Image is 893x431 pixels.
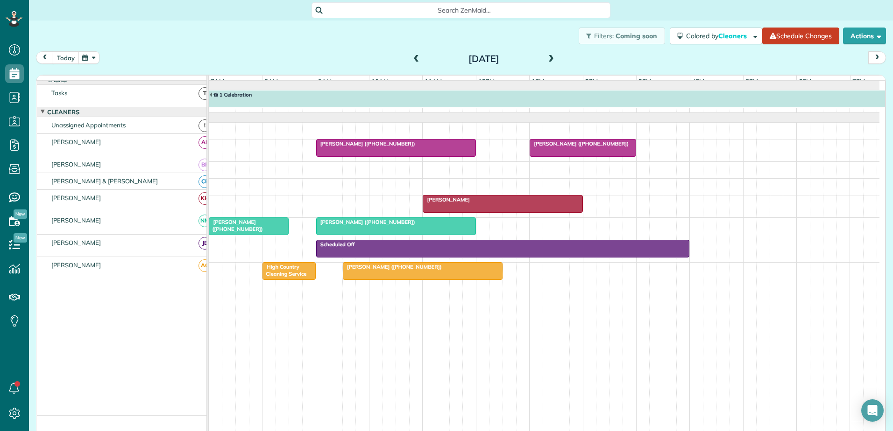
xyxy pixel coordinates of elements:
[530,77,546,85] span: 1pm
[209,77,226,85] span: 7am
[797,77,813,85] span: 6pm
[262,77,280,85] span: 8am
[198,119,211,132] span: !
[198,192,211,205] span: KH
[14,209,27,219] span: New
[423,77,444,85] span: 11am
[422,196,470,203] span: [PERSON_NAME]
[670,28,762,44] button: Colored byCleaners
[208,219,263,232] span: [PERSON_NAME] ([PHONE_NUMBER])
[50,160,103,168] span: [PERSON_NAME]
[476,77,496,85] span: 12pm
[861,399,884,422] div: Open Intercom Messenger
[616,32,658,40] span: Coming soon
[198,175,211,188] span: CB
[850,77,867,85] span: 7pm
[198,159,211,171] span: BR
[198,87,211,100] span: T
[843,28,886,44] button: Actions
[50,216,103,224] span: [PERSON_NAME]
[316,219,416,225] span: [PERSON_NAME] ([PHONE_NUMBER])
[50,239,103,246] span: [PERSON_NAME]
[529,140,629,147] span: [PERSON_NAME] ([PHONE_NUMBER])
[262,264,307,277] span: High Country Cleaning Service
[209,91,252,98] span: 1 Celebration
[316,140,416,147] span: [PERSON_NAME] ([PHONE_NUMBER])
[762,28,839,44] a: Schedule Changes
[14,233,27,243] span: New
[369,77,390,85] span: 10am
[50,138,103,146] span: [PERSON_NAME]
[637,77,653,85] span: 3pm
[36,51,54,64] button: prev
[718,32,748,40] span: Cleaners
[690,77,707,85] span: 4pm
[744,77,760,85] span: 5pm
[45,108,81,116] span: Cleaners
[198,259,211,272] span: AG
[50,261,103,269] span: [PERSON_NAME]
[50,121,128,129] span: Unassigned Appointments
[583,77,600,85] span: 2pm
[686,32,750,40] span: Colored by
[316,77,333,85] span: 9am
[50,177,160,185] span: [PERSON_NAME] & [PERSON_NAME]
[342,264,442,270] span: [PERSON_NAME] ([PHONE_NUMBER])
[50,194,103,202] span: [PERSON_NAME]
[425,54,542,64] h2: [DATE]
[198,136,211,149] span: AF
[198,237,211,250] span: JB
[594,32,614,40] span: Filters:
[198,215,211,227] span: NM
[316,241,355,248] span: Scheduled Off
[868,51,886,64] button: next
[50,89,69,97] span: Tasks
[53,51,79,64] button: today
